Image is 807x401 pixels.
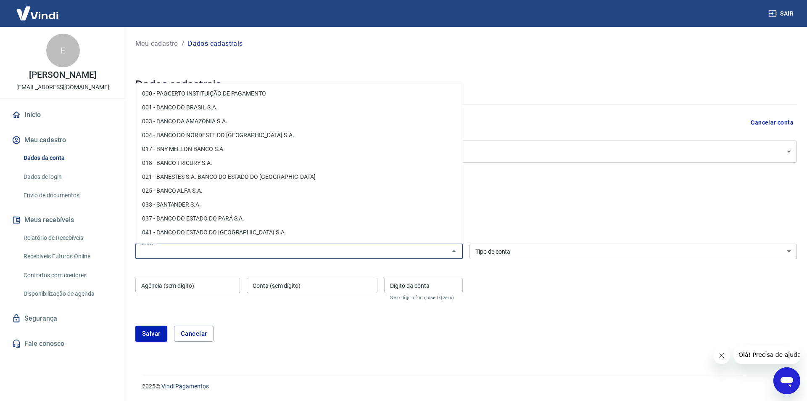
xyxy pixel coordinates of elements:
[20,285,116,303] a: Disponibilização de agenda
[10,0,65,26] img: Vindi
[773,367,800,394] iframe: Botão para abrir a janela de mensagens
[135,156,463,170] li: 018 - BANCO TRICURY S.A.
[142,382,787,391] p: 2025 ©
[46,34,80,67] div: E
[135,239,463,253] li: 047 - BANCO DO ESTADO DE SERGIPE S.A.
[161,383,209,390] a: Vindi Pagamentos
[135,128,463,142] li: 004 - BANCO DO NORDESTE DO [GEOGRAPHIC_DATA] S.A.
[10,131,116,149] button: Meu cadastro
[135,142,463,156] li: 017 - BNY MELLON BANCO S.A.
[141,240,154,246] label: Banco
[20,229,116,247] a: Relatório de Recebíveis
[135,77,797,91] h5: Dados cadastrais
[20,187,116,204] a: Envio de documentos
[135,87,463,101] li: 000 - PAGCERTO INSTITUIÇÃO DE PAGAMENTO
[733,345,800,364] iframe: Mensagem da empresa
[188,39,243,49] p: Dados cadastrais
[10,335,116,353] a: Fale conosco
[10,309,116,328] a: Segurança
[135,198,463,212] li: 033 - SANTANDER S.A.
[20,267,116,284] a: Contratos com credores
[135,114,463,128] li: 003 - BANCO DA AMAZONIA S.A.
[5,6,71,13] span: Olá! Precisa de ajuda?
[135,141,797,163] div: 62.203.042 [PERSON_NAME]
[135,39,178,49] a: Meu cadastro
[135,326,167,342] button: Salvar
[20,248,116,265] a: Recebíveis Futuros Online
[747,115,797,130] button: Cancelar conta
[448,245,460,257] button: Fechar
[10,211,116,229] button: Meus recebíveis
[16,83,109,92] p: [EMAIL_ADDRESS][DOMAIN_NAME]
[135,212,463,226] li: 037 - BANCO DO ESTADO DO PARÁ S.A.
[20,168,116,186] a: Dados de login
[182,39,185,49] p: /
[135,101,463,114] li: 001 - BANCO DO BRASIL S.A.
[20,149,116,167] a: Dados da conta
[713,347,730,364] iframe: Fechar mensagem
[135,170,463,184] li: 021 - BANESTES S.A. BANCO DO ESTADO DO [GEOGRAPHIC_DATA]
[29,71,96,80] p: [PERSON_NAME]
[390,295,457,300] p: Se o dígito for x, use 0 (zero)
[10,106,116,124] a: Início
[174,326,214,342] button: Cancelar
[135,226,463,239] li: 041 - BANCO DO ESTADO DO [GEOGRAPHIC_DATA] S.A.
[767,6,797,21] button: Sair
[135,184,463,198] li: 025 - BANCO ALFA S.A.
